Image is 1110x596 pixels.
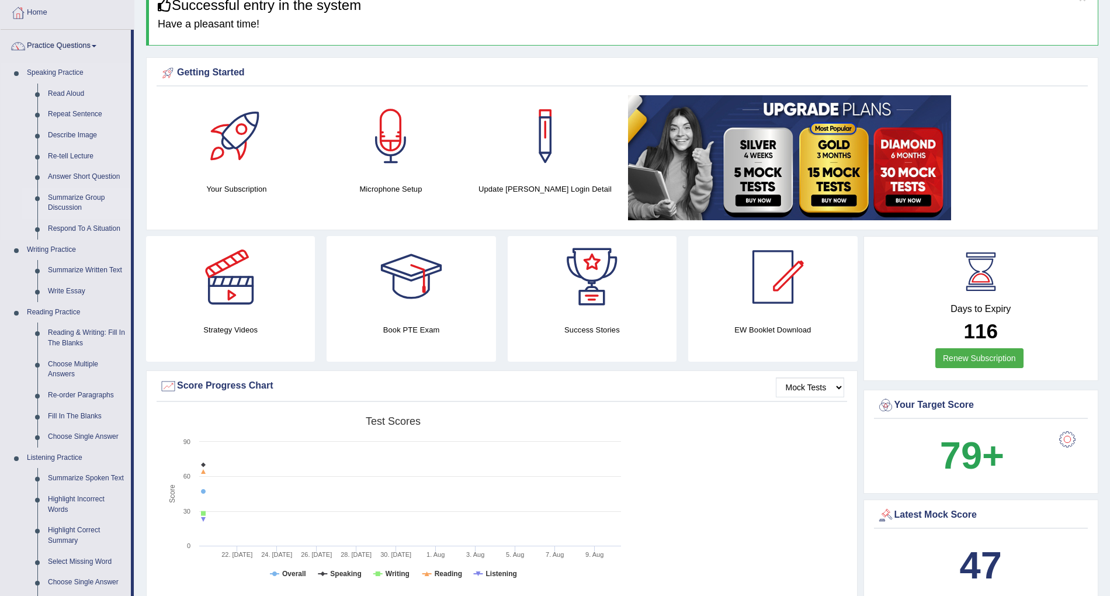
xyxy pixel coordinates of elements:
[282,570,306,578] tspan: Overall
[159,64,1085,82] div: Getting Started
[183,473,190,480] text: 60
[964,320,998,342] b: 116
[43,104,131,125] a: Repeat Sentence
[877,507,1085,524] div: Latest Mock Score
[486,570,517,578] tspan: Listening
[43,354,131,385] a: Choose Multiple Answers
[301,551,332,558] tspan: 26. [DATE]
[43,427,131,448] a: Choose Single Answer
[43,260,131,281] a: Summarize Written Text
[43,572,131,593] a: Choose Single Answer
[43,385,131,406] a: Re-order Paragraphs
[261,551,292,558] tspan: 24. [DATE]
[22,240,131,261] a: Writing Practice
[506,551,524,558] tspan: 5. Aug
[435,570,462,578] tspan: Reading
[168,484,176,503] tspan: Score
[43,219,131,240] a: Respond To A Situation
[146,324,315,336] h4: Strategy Videos
[43,188,131,219] a: Summarize Group Discussion
[940,434,1004,477] b: 79+
[159,377,844,395] div: Score Progress Chart
[221,551,252,558] tspan: 22. [DATE]
[187,542,190,549] text: 0
[1,30,131,59] a: Practice Questions
[43,489,131,520] a: Highlight Incorrect Words
[688,324,857,336] h4: EW Booklet Download
[628,95,951,220] img: small5.jpg
[22,63,131,84] a: Speaking Practice
[43,146,131,167] a: Re-tell Lecture
[22,302,131,323] a: Reading Practice
[165,183,308,195] h4: Your Subscription
[546,551,564,558] tspan: 7. Aug
[380,551,411,558] tspan: 30. [DATE]
[43,84,131,105] a: Read Aloud
[183,438,190,445] text: 90
[877,304,1085,314] h4: Days to Expiry
[426,551,445,558] tspan: 1. Aug
[43,125,131,146] a: Describe Image
[43,167,131,188] a: Answer Short Question
[320,183,462,195] h4: Microphone Setup
[43,552,131,573] a: Select Missing Word
[877,397,1085,414] div: Your Target Score
[330,570,361,578] tspan: Speaking
[341,551,372,558] tspan: 28. [DATE]
[366,415,421,427] tspan: Test scores
[474,183,616,195] h4: Update [PERSON_NAME] Login Detail
[183,508,190,515] text: 30
[43,406,131,427] a: Fill In The Blanks
[158,19,1089,30] h4: Have a pleasant time!
[508,324,677,336] h4: Success Stories
[22,448,131,469] a: Listening Practice
[935,348,1024,368] a: Renew Subscription
[43,323,131,354] a: Reading & Writing: Fill In The Blanks
[960,544,1002,587] b: 47
[43,468,131,489] a: Summarize Spoken Text
[43,520,131,551] a: Highlight Correct Summary
[466,551,484,558] tspan: 3. Aug
[585,551,603,558] tspan: 9. Aug
[386,570,410,578] tspan: Writing
[327,324,495,336] h4: Book PTE Exam
[43,281,131,302] a: Write Essay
